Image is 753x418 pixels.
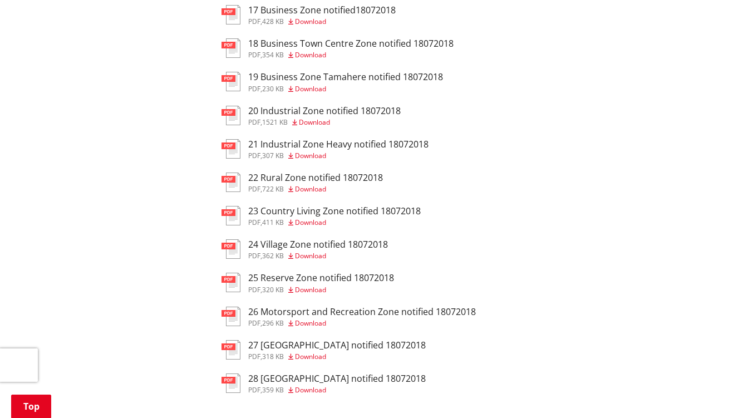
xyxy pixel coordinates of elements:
span: 428 KB [262,17,284,26]
span: Download [299,117,330,127]
span: pdf [248,385,260,395]
img: document-pdf.svg [222,5,240,24]
span: 411 KB [262,218,284,227]
img: document-pdf.svg [222,173,240,192]
span: pdf [248,117,260,127]
span: 320 KB [262,285,284,294]
span: 362 KB [262,251,284,260]
img: document-pdf.svg [222,72,240,91]
span: Download [295,385,326,395]
span: 354 KB [262,50,284,60]
img: document-pdf.svg [222,239,240,259]
div: , [248,86,443,92]
h3: 19 Business Zone Tamahere notified 18072018 [248,72,443,82]
img: document-pdf.svg [222,373,240,393]
img: document-pdf.svg [222,206,240,225]
span: pdf [248,84,260,94]
a: 25 Reserve Zone notified 18072018 pdf,320 KB Download [222,273,394,293]
img: document-pdf.svg [222,139,240,159]
img: document-pdf.svg [222,38,240,58]
h3: 24 Village Zone notified 18072018 [248,239,388,250]
div: , [248,253,388,259]
h3: 23 Country Living Zone notified 18072018 [248,206,421,217]
span: 318 KB [262,352,284,361]
h3: 21 Industrial Zone Heavy notified 18072018 [248,139,429,150]
div: , [248,219,421,226]
img: document-pdf.svg [222,307,240,326]
span: pdf [248,50,260,60]
span: pdf [248,17,260,26]
div: , [248,186,383,193]
span: 296 KB [262,318,284,328]
h3: 20 Industrial Zone notified 18072018 [248,106,401,116]
a: 21 Industrial Zone Heavy notified 18072018 pdf,307 KB Download [222,139,429,159]
img: document-pdf.svg [222,106,240,125]
span: Download [295,352,326,361]
span: Download [295,17,326,26]
a: 20 Industrial Zone notified 18072018 pdf,1521 KB Download [222,106,401,126]
h3: 25 Reserve Zone notified 18072018 [248,273,394,283]
a: Top [11,395,51,418]
span: pdf [248,285,260,294]
span: Download [295,50,326,60]
h3: 17 Business Zone notified18072018 [248,5,396,16]
span: Download [295,251,326,260]
img: document-pdf.svg [222,273,240,292]
span: pdf [248,318,260,328]
span: 722 KB [262,184,284,194]
span: Download [295,285,326,294]
div: , [248,287,394,293]
span: 1521 KB [262,117,288,127]
div: , [248,153,429,159]
div: , [248,52,454,58]
div: , [248,119,401,126]
div: , [248,387,426,394]
span: 230 KB [262,84,284,94]
h3: 27 [GEOGRAPHIC_DATA] notified 18072018 [248,340,426,351]
span: pdf [248,251,260,260]
span: pdf [248,218,260,227]
span: pdf [248,184,260,194]
span: pdf [248,151,260,160]
span: 359 KB [262,385,284,395]
span: Download [295,184,326,194]
span: Download [295,318,326,328]
a: 23 Country Living Zone notified 18072018 pdf,411 KB Download [222,206,421,226]
a: 24 Village Zone notified 18072018 pdf,362 KB Download [222,239,388,259]
div: , [248,353,426,360]
a: 18 Business Town Centre Zone notified 18072018 pdf,354 KB Download [222,38,454,58]
a: 22 Rural Zone notified 18072018 pdf,722 KB Download [222,173,383,193]
span: Download [295,151,326,160]
a: 28 [GEOGRAPHIC_DATA] notified 18072018 pdf,359 KB Download [222,373,426,394]
span: Download [295,218,326,227]
h3: 26 Motorsport and Recreation Zone notified 18072018 [248,307,476,317]
a: 27 [GEOGRAPHIC_DATA] notified 18072018 pdf,318 KB Download [222,340,426,360]
iframe: Messenger Launcher [702,371,742,411]
a: 26 Motorsport and Recreation Zone notified 18072018 pdf,296 KB Download [222,307,476,327]
a: 17 Business Zone notified18072018 pdf,428 KB Download [222,5,396,25]
span: Download [295,84,326,94]
h3: 18 Business Town Centre Zone notified 18072018 [248,38,454,49]
h3: 22 Rural Zone notified 18072018 [248,173,383,183]
h3: 28 [GEOGRAPHIC_DATA] notified 18072018 [248,373,426,384]
img: document-pdf.svg [222,340,240,360]
span: pdf [248,352,260,361]
div: , [248,18,396,25]
span: 307 KB [262,151,284,160]
a: 19 Business Zone Tamahere notified 18072018 pdf,230 KB Download [222,72,443,92]
div: , [248,320,476,327]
